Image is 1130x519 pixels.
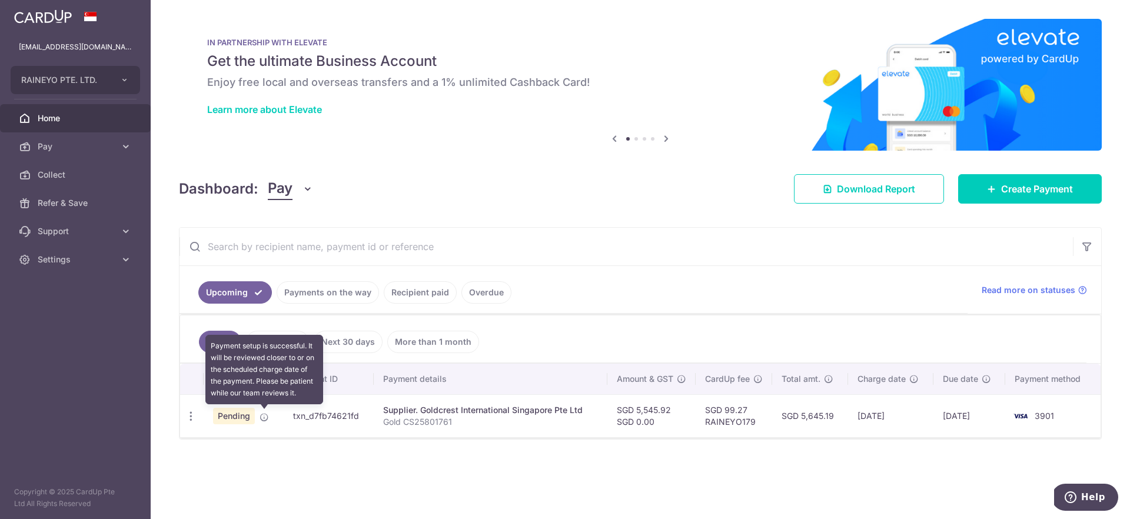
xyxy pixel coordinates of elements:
[21,74,108,86] span: RAINEYO PTE. LTD.
[387,331,479,353] a: More than 1 month
[284,364,374,394] th: Payment ID
[1035,411,1054,421] span: 3901
[858,373,906,385] span: Charge date
[837,182,915,196] span: Download Report
[38,254,115,265] span: Settings
[268,178,313,200] button: Pay
[696,394,772,437] td: SGD 99.27 RAINEYO179
[782,373,820,385] span: Total amt.
[1009,409,1032,423] img: Bank Card
[11,66,140,94] button: RAINEYO PTE. LTD.
[1001,182,1073,196] span: Create Payment
[617,373,673,385] span: Amount & GST
[19,41,132,53] p: [EMAIL_ADDRESS][DOMAIN_NAME]
[848,394,933,437] td: [DATE]
[179,178,258,199] h4: Dashboard:
[772,394,848,437] td: SGD 5,645.19
[38,197,115,209] span: Refer & Save
[207,52,1073,71] h5: Get the ultimate Business Account
[1005,364,1101,394] th: Payment method
[958,174,1102,204] a: Create Payment
[607,394,696,437] td: SGD 5,545.92 SGD 0.00
[982,284,1087,296] a: Read more on statuses
[277,281,379,304] a: Payments on the way
[207,38,1073,47] p: IN PARTNERSHIP WITH ELEVATE
[314,331,383,353] a: Next 30 days
[38,169,115,181] span: Collect
[14,9,72,24] img: CardUp
[180,228,1073,265] input: Search by recipient name, payment id or reference
[198,281,272,304] a: Upcoming
[38,225,115,237] span: Support
[383,416,597,428] p: Gold CS25801761
[461,281,511,304] a: Overdue
[794,174,944,204] a: Download Report
[179,19,1102,151] img: Renovation banner
[1054,484,1118,513] iframe: Opens a widget where you can find more information
[207,75,1073,89] h6: Enjoy free local and overseas transfers and a 1% unlimited Cashback Card!
[383,404,597,416] div: Supplier. Goldcrest International Singapore Pte Ltd
[213,408,255,424] span: Pending
[207,104,322,115] a: Learn more about Elevate
[199,331,241,353] a: All
[284,394,374,437] td: txn_d7fb74621fd
[374,364,607,394] th: Payment details
[38,141,115,152] span: Pay
[205,335,323,404] div: Payment setup is successful. It will be reviewed closer to or on the scheduled charge date of the...
[943,373,978,385] span: Due date
[982,284,1075,296] span: Read more on statuses
[38,112,115,124] span: Home
[384,281,457,304] a: Recipient paid
[268,178,293,200] span: Pay
[933,394,1005,437] td: [DATE]
[705,373,750,385] span: CardUp fee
